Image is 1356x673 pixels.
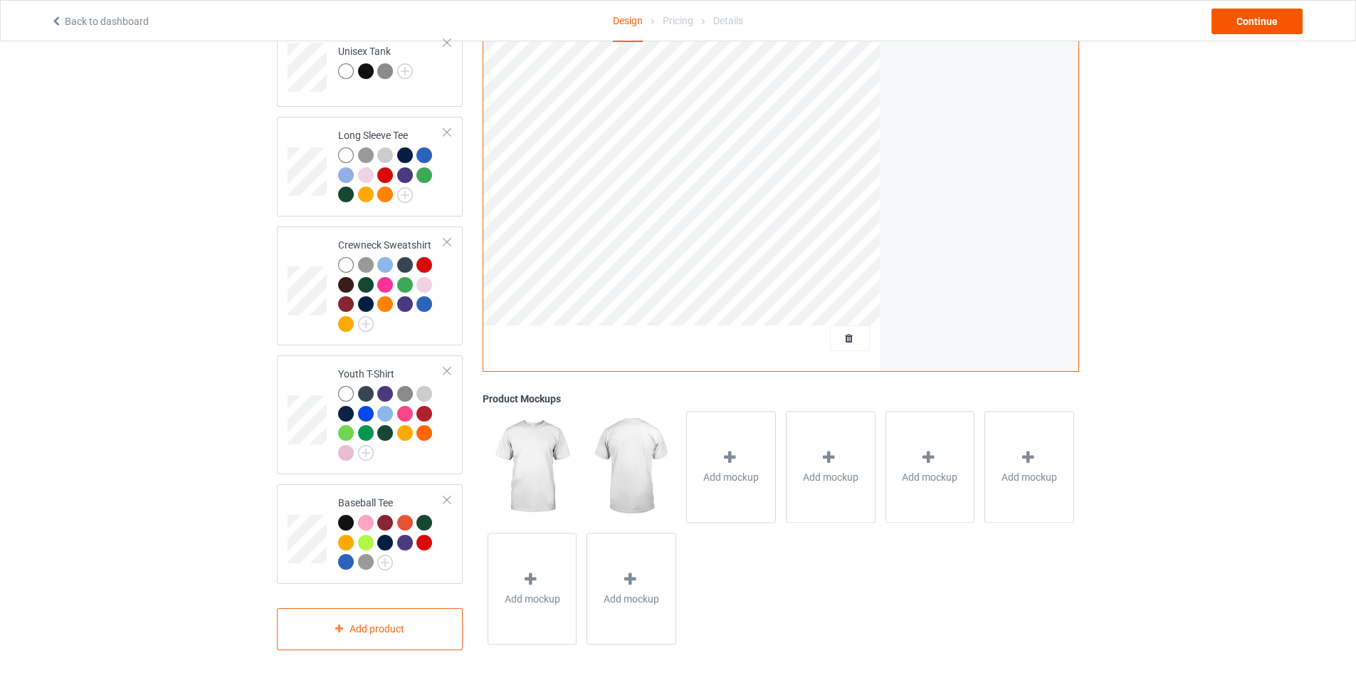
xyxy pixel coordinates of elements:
[277,608,463,650] div: Add product
[51,16,149,27] a: Back to dashboard
[338,44,413,78] div: Unisex Tank
[338,367,444,459] div: Youth T-Shirt
[488,533,577,645] div: Add mockup
[1002,470,1057,484] span: Add mockup
[1212,9,1303,34] div: Continue
[397,63,413,79] img: svg+xml;base64,PD94bWwgdmVyc2lvbj0iMS4wIiBlbmNvZGluZz0iVVRGLTgiPz4KPHN2ZyB3aWR0aD0iMjJweCIgaGVpZ2...
[277,226,463,345] div: Crewneck Sweatshirt
[885,411,975,523] div: Add mockup
[277,355,463,474] div: Youth T-Shirt
[277,27,463,107] div: Unisex Tank
[358,445,374,461] img: svg+xml;base64,PD94bWwgdmVyc2lvbj0iMS4wIiBlbmNvZGluZz0iVVRGLTgiPz4KPHN2ZyB3aWR0aD0iMjJweCIgaGVpZ2...
[488,411,577,522] img: regular.jpg
[902,470,957,484] span: Add mockup
[713,1,743,41] div: Details
[338,128,444,202] div: Long Sleeve Tee
[803,470,858,484] span: Add mockup
[397,386,413,402] img: heather_texture.png
[686,411,776,523] div: Add mockup
[277,484,463,584] div: Baseball Tee
[604,593,659,607] span: Add mockup
[377,555,393,570] img: svg+xml;base64,PD94bWwgdmVyc2lvbj0iMS4wIiBlbmNvZGluZz0iVVRGLTgiPz4KPHN2ZyB3aWR0aD0iMjJweCIgaGVpZ2...
[984,411,1074,523] div: Add mockup
[505,593,560,607] span: Add mockup
[613,1,643,42] div: Design
[663,1,693,41] div: Pricing
[587,411,676,522] img: regular.jpg
[338,496,444,569] div: Baseball Tee
[786,411,876,523] div: Add mockup
[377,63,393,79] img: heather_texture.png
[358,316,374,332] img: svg+xml;base64,PD94bWwgdmVyc2lvbj0iMS4wIiBlbmNvZGluZz0iVVRGLTgiPz4KPHN2ZyB3aWR0aD0iMjJweCIgaGVpZ2...
[587,533,676,645] div: Add mockup
[397,187,413,203] img: svg+xml;base64,PD94bWwgdmVyc2lvbj0iMS4wIiBlbmNvZGluZz0iVVRGLTgiPz4KPHN2ZyB3aWR0aD0iMjJweCIgaGVpZ2...
[483,392,1079,406] div: Product Mockups
[277,117,463,216] div: Long Sleeve Tee
[358,554,374,570] img: heather_texture.png
[338,238,444,330] div: Crewneck Sweatshirt
[703,470,759,484] span: Add mockup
